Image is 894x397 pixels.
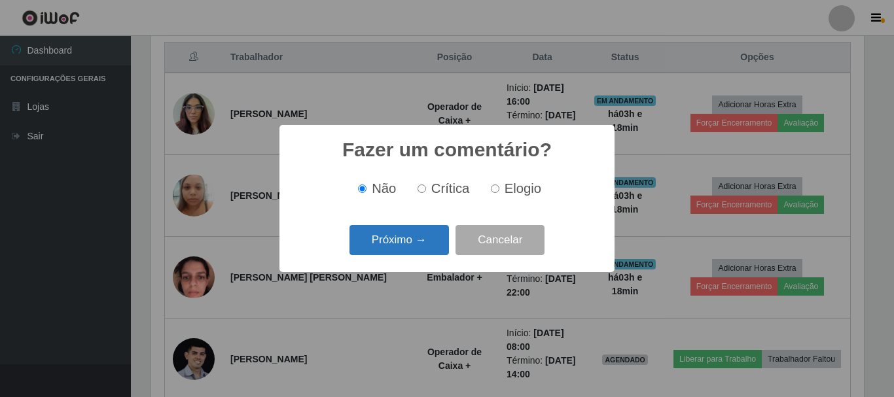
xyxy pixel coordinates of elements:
span: Crítica [431,181,470,196]
input: Não [358,184,367,193]
button: Cancelar [456,225,545,256]
h2: Fazer um comentário? [342,138,552,162]
span: Não [372,181,396,196]
input: Elogio [491,184,499,193]
input: Crítica [418,184,426,193]
button: Próximo → [349,225,449,256]
span: Elogio [505,181,541,196]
